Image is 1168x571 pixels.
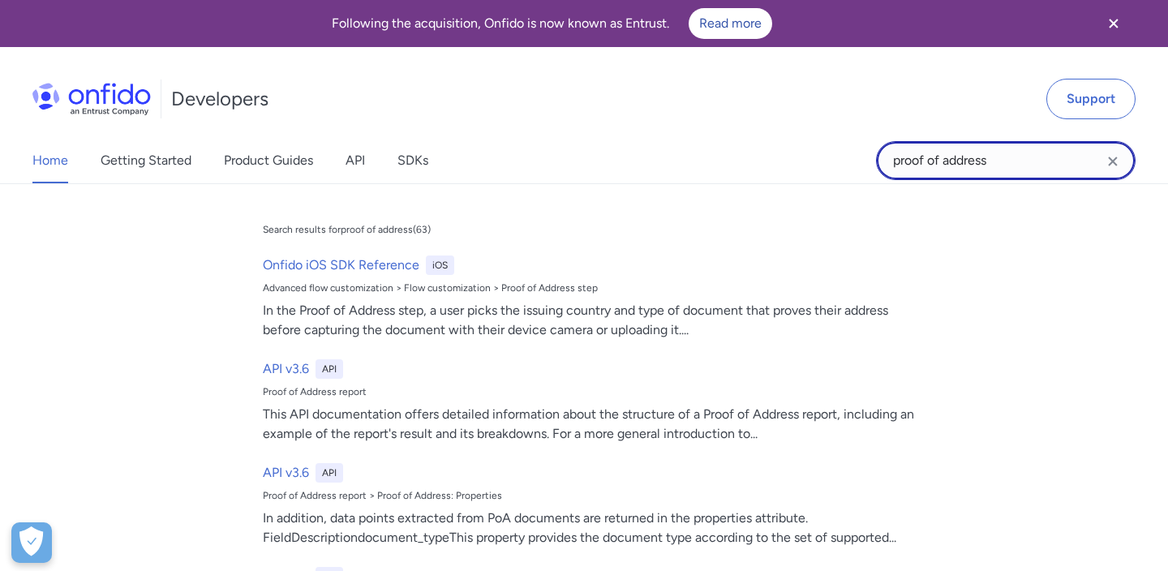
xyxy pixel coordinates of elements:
a: API v3.6APIProof of Address reportThis API documentation offers detailed information about the st... [256,353,925,450]
div: API [316,359,343,379]
input: Onfido search input field [876,141,1136,180]
img: Onfido Logo [32,83,151,115]
h6: API v3.6 [263,463,309,483]
a: Getting Started [101,138,191,183]
div: This API documentation offers detailed information about the structure of a Proof of Address repo... [263,405,918,444]
a: Product Guides [224,138,313,183]
div: Following the acquisition, Onfido is now known as Entrust. [19,8,1084,39]
div: In the Proof of Address step, a user picks the issuing country and type of document that proves t... [263,301,918,340]
div: Proof of Address report [263,385,918,398]
a: Onfido iOS SDK ReferenceiOSAdvanced flow customization > Flow customization > Proof of Address st... [256,249,925,346]
h6: Onfido iOS SDK Reference [263,255,419,275]
div: In addition, data points extracted from PoA documents are returned in the properties attribute. F... [263,509,918,547]
div: API [316,463,343,483]
button: Open Preferences [11,522,52,563]
div: Proof of Address report > Proof of Address: Properties [263,489,918,502]
div: Search results for proof of address ( 63 ) [263,223,431,236]
a: SDKs [397,138,428,183]
a: Home [32,138,68,183]
a: Support [1046,79,1136,119]
div: iOS [426,255,454,275]
div: Cookie Preferences [11,522,52,563]
a: API v3.6APIProof of Address report > Proof of Address: PropertiesIn addition, data points extract... [256,457,925,554]
h1: Developers [171,86,268,112]
svg: Close banner [1104,14,1123,33]
svg: Clear search field button [1103,152,1123,171]
button: Close banner [1084,3,1144,44]
div: Advanced flow customization > Flow customization > Proof of Address step [263,281,918,294]
a: Read more [689,8,772,39]
h6: API v3.6 [263,359,309,379]
a: API [346,138,365,183]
